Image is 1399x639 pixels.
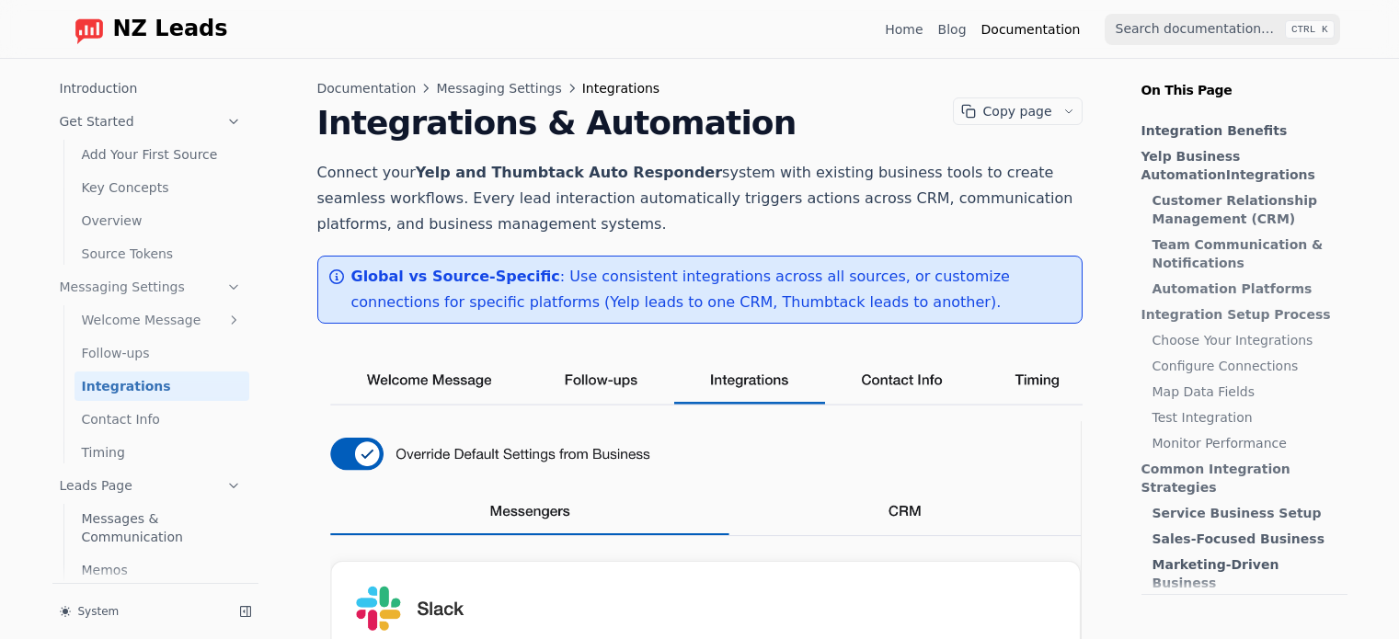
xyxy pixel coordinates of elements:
span: NZ Leads [113,17,228,42]
a: Integration Setup Process [1141,305,1338,324]
strong: Customer Relationship Management (CRM) [1152,193,1317,226]
a: Follow-ups [75,338,249,368]
a: Contact Info [75,405,249,434]
a: Test Integration [1152,408,1338,427]
strong: Service Business Setup [1152,506,1322,520]
p: On This Page [1127,59,1362,99]
a: Customer Relationship Management (CRM) [1152,191,1338,228]
a: Map Data Fields [1152,382,1338,401]
p: : Use consistent integrations across all sources, or customize connections for specific platforms... [351,264,1067,315]
a: Welcome Message [75,305,249,335]
strong: Automation Platforms [1152,281,1313,296]
button: Copy page [954,98,1056,124]
strong: Team Communication & Notifications [1152,237,1324,270]
a: Home page [60,15,228,44]
input: Search documentation… [1105,14,1340,45]
a: Configure Connections [1152,357,1338,375]
a: Get Started [52,107,249,136]
a: Service Business Setup [1152,504,1338,522]
a: Sales-Focused Business [1152,530,1338,548]
a: Overview [75,206,249,235]
a: Marketing-Driven Business [1152,555,1338,592]
a: Integrations [75,371,249,401]
a: Yelp Business AutomationIntegrations [1141,147,1338,184]
a: Choose Your Integrations [1152,331,1338,349]
a: Messaging Settings [52,272,249,302]
a: Leads Page [52,471,249,500]
a: Automation Platforms [1152,280,1338,298]
button: System [52,599,225,624]
a: Team Communication & Notifications [1152,235,1338,272]
a: Monitor Performance [1152,434,1338,452]
a: Add Your First Source [75,140,249,169]
a: Introduction [52,74,249,103]
strong: Marketing-Driven Business [1152,557,1279,590]
h1: Integrations & Automation [317,105,1083,142]
a: Timing [75,438,249,467]
p: Connect your system with existing business tools to create seamless workflows. Every lead interac... [317,160,1083,237]
strong: Yelp Business Automation [1141,149,1241,182]
a: Documentation [981,20,1081,39]
a: Key Concepts [75,173,249,202]
a: Blog [938,20,967,39]
strong: Global vs Source-Specific [351,268,560,285]
a: Source Tokens [75,239,249,268]
a: Common Integration Strategies [1141,460,1338,496]
a: Integration Benefits [1141,121,1338,140]
a: Documentation [317,79,417,97]
strong: Yelp and Thumbtack Auto Responder [416,164,722,181]
img: logo [75,15,104,44]
a: Home [885,20,923,39]
a: Memos [75,555,249,585]
strong: Sales-Focused Business [1152,531,1324,546]
a: Messaging Settings [436,79,561,97]
button: Collapse sidebar [233,599,258,624]
span: Integrations [582,79,659,97]
a: Messages & Communication [75,504,249,552]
